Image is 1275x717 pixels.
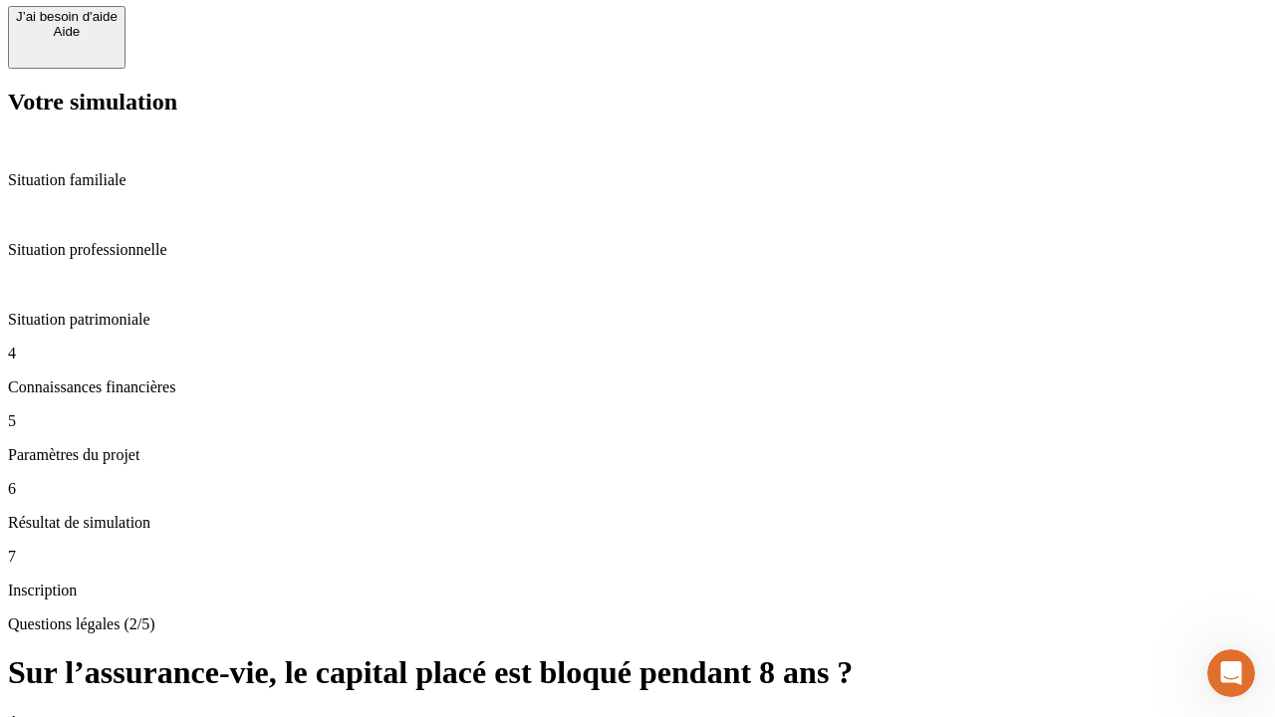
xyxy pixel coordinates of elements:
h2: Votre simulation [8,89,1267,116]
p: 4 [8,345,1267,362]
p: 6 [8,480,1267,498]
iframe: Intercom live chat [1207,649,1255,697]
p: Questions légales (2/5) [8,615,1267,633]
p: Inscription [8,582,1267,599]
div: Aide [16,24,118,39]
p: Situation professionnelle [8,241,1267,259]
h1: Sur l’assurance-vie, le capital placé est bloqué pendant 8 ans ? [8,654,1267,691]
p: Résultat de simulation [8,514,1267,532]
p: Situation familiale [8,171,1267,189]
p: Paramètres du projet [8,446,1267,464]
p: Situation patrimoniale [8,311,1267,329]
div: J’ai besoin d'aide [16,9,118,24]
button: J’ai besoin d'aideAide [8,6,126,69]
p: Connaissances financières [8,378,1267,396]
p: 7 [8,548,1267,566]
p: 5 [8,412,1267,430]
